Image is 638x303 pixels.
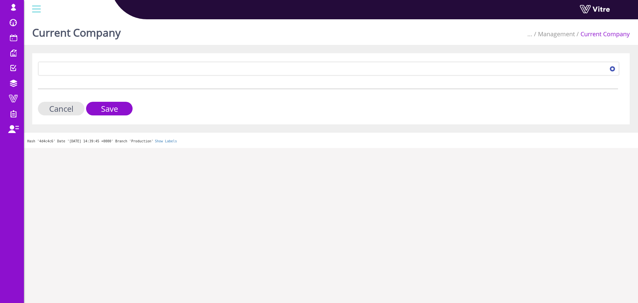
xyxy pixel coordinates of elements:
span: ... [527,30,532,38]
a: Show Labels [155,139,177,143]
h1: Current Company [32,17,121,45]
span: Hash '4d4c4c6' Date '[DATE] 14:39:45 +0000' Branch 'Production' [27,139,153,143]
li: Management [532,30,575,39]
li: Current Company [575,30,630,39]
input: Cancel [38,102,84,115]
span: select [606,63,618,75]
input: Save [86,102,133,115]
